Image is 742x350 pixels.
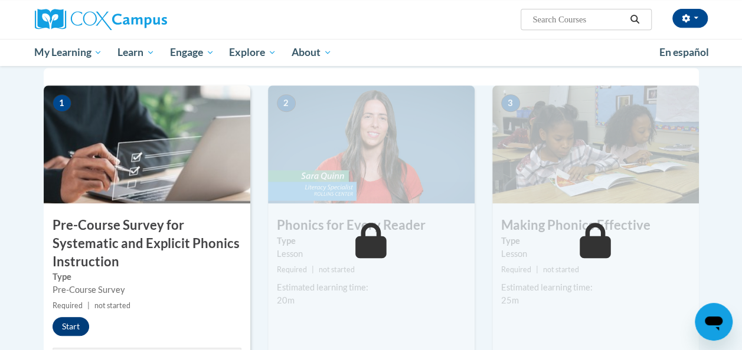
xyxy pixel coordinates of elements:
[53,270,241,283] label: Type
[53,317,89,336] button: Start
[27,39,110,66] a: My Learning
[626,12,643,27] button: Search
[695,303,733,341] iframe: Button to launch messaging window
[277,94,296,112] span: 2
[672,9,708,28] button: Account Settings
[110,39,162,66] a: Learn
[277,295,295,305] span: 20m
[35,9,167,30] img: Cox Campus
[543,265,579,274] span: not started
[229,45,276,60] span: Explore
[53,301,83,310] span: Required
[659,46,709,58] span: En español
[221,39,284,66] a: Explore
[44,216,250,270] h3: Pre-Course Survey for Systematic and Explicit Phonics Instruction
[501,265,531,274] span: Required
[492,85,699,203] img: Course Image
[501,281,690,294] div: Estimated learning time:
[312,265,314,274] span: |
[501,235,690,247] label: Type
[26,39,717,66] div: Main menu
[277,281,466,294] div: Estimated learning time:
[170,45,214,60] span: Engage
[162,39,222,66] a: Engage
[531,12,626,27] input: Search Courses
[501,295,519,305] span: 25m
[292,45,332,60] span: About
[94,301,130,310] span: not started
[277,265,307,274] span: Required
[501,247,690,260] div: Lesson
[319,265,355,274] span: not started
[652,40,717,65] a: En español
[268,85,475,203] img: Course Image
[117,45,155,60] span: Learn
[501,94,520,112] span: 3
[536,265,538,274] span: |
[492,216,699,235] h3: Making Phonics Effective
[34,45,102,60] span: My Learning
[284,39,339,66] a: About
[53,94,71,112] span: 1
[277,235,466,247] label: Type
[44,85,250,203] img: Course Image
[35,9,247,30] a: Cox Campus
[277,247,466,260] div: Lesson
[87,301,90,310] span: |
[268,216,475,235] h3: Phonics for Every Reader
[53,283,241,296] div: Pre-Course Survey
